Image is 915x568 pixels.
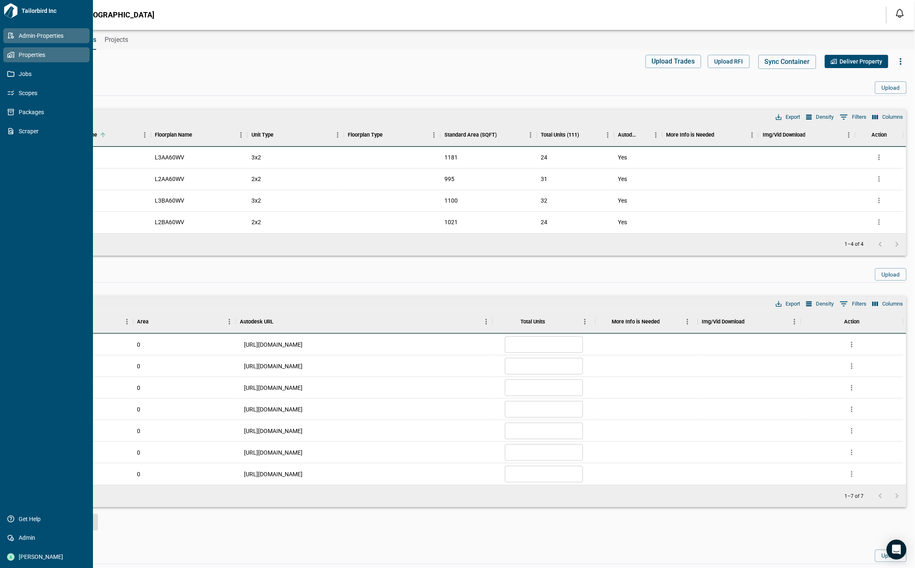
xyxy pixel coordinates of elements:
[18,7,90,15] span: Tailorbird Inc
[155,175,185,183] span: L2AA60WV
[855,123,903,147] div: Action
[873,173,886,185] button: more
[765,58,810,66] span: Sync Container
[251,218,261,226] span: 2x2
[149,316,161,328] button: Sort
[3,531,90,546] a: Admin
[846,446,858,459] button: more
[875,81,907,94] button: Upload
[702,310,745,333] div: Img/Vid Download
[873,216,886,228] button: more
[22,30,915,50] div: base tabs
[618,175,627,183] span: Yes
[244,340,303,349] a: [URL][DOMAIN_NAME]
[440,123,537,147] div: Standard Area (SQFT)
[137,427,141,435] span: 0
[537,123,614,147] div: Total Units (111)
[838,297,869,311] button: Show filters
[444,153,458,162] span: 1181
[15,534,82,542] span: Admin
[240,310,273,333] div: Autodesk URL
[155,196,185,205] span: L3BA60WV
[873,194,886,207] button: more
[137,405,141,414] span: 0
[244,384,303,392] a: [URL][DOMAIN_NAME]
[251,153,261,162] span: 3x2
[662,123,759,147] div: More Info is Needed
[801,310,904,333] div: Action
[155,218,185,226] span: L2BA60WV
[652,57,695,66] span: Upload Trades
[244,427,303,435] a: [URL][DOMAIN_NAME]
[618,123,638,147] div: Autodesk URL Added
[3,28,90,43] a: Admin-Properties
[155,153,185,162] span: L3AA60WV
[875,268,907,281] button: Upload
[444,175,454,183] span: 995
[155,123,193,147] div: Floorplan Name
[273,316,285,328] button: Sort
[872,123,887,147] div: Action
[428,129,440,141] button: Menu
[579,129,591,141] button: Sort
[774,112,803,122] button: Export
[541,219,548,225] span: 24
[15,127,82,135] span: Scraper
[698,310,801,333] div: Img/Vid Download
[383,129,395,141] button: Sort
[825,55,888,68] button: Deliver Property
[681,316,694,328] button: Menu
[845,494,864,499] p: 1–7 of 7
[137,470,141,478] span: 0
[251,175,261,183] span: 2x2
[497,129,508,141] button: Sort
[646,55,701,68] button: Upload Trades
[666,123,715,147] div: More Info is Needed
[3,47,90,62] a: Properties
[595,310,698,333] div: More Info is Needed
[332,129,344,141] button: Menu
[3,105,90,120] a: Packages
[444,218,458,226] span: 1021
[579,316,591,328] button: Menu
[151,123,248,147] div: Floorplan Name
[804,299,836,309] button: Density
[618,153,627,162] span: Yes
[887,540,907,560] div: Open Intercom Messenger
[236,310,493,333] div: Autodesk URL
[805,129,817,141] button: Sort
[746,129,759,141] button: Menu
[247,123,344,147] div: Unit Type
[244,405,303,414] a: [URL][DOMAIN_NAME]
[612,310,660,333] div: More Info is Needed
[444,123,497,147] div: Standard Area (SQFT)
[193,129,204,141] button: Sort
[137,384,141,392] span: 0
[541,197,548,204] span: 32
[541,154,548,161] span: 24
[846,338,858,351] button: more
[843,129,855,141] button: Menu
[614,123,662,147] div: Autodesk URL Added
[871,112,905,122] button: Select columns
[845,242,864,247] p: 1–4 of 4
[846,468,858,480] button: more
[846,360,858,372] button: more
[444,196,458,205] span: 1100
[273,129,285,141] button: Sort
[493,310,595,333] div: Total Units
[344,123,441,147] div: Floorplan Type
[618,218,627,226] span: Yes
[650,129,662,141] button: Menu
[525,129,537,141] button: Menu
[30,310,133,333] div: Building Name
[15,553,82,561] span: [PERSON_NAME]
[745,316,756,328] button: Sort
[251,123,273,147] div: Unit Type
[15,515,82,523] span: Get Help
[244,362,303,370] a: [URL][DOMAIN_NAME]
[846,425,858,437] button: more
[521,310,546,333] div: Total Units
[97,129,109,141] button: Sort
[15,70,82,78] span: Jobs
